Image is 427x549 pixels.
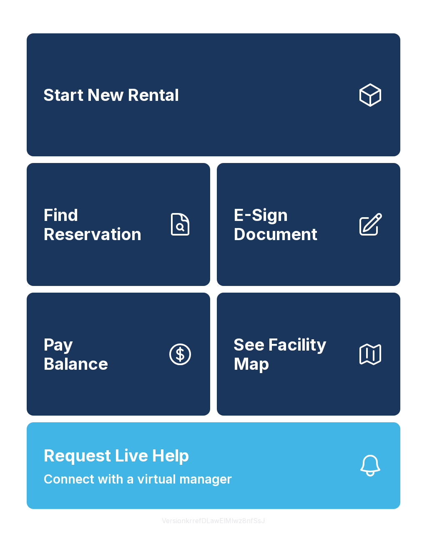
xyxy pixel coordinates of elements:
[43,85,179,105] span: Start New Rental
[43,470,232,489] span: Connect with a virtual manager
[43,335,108,373] span: Pay Balance
[234,206,350,243] span: E-Sign Document
[27,293,210,416] button: PayBalance
[27,163,210,286] a: Find Reservation
[217,293,400,416] button: See Facility Map
[217,163,400,286] a: E-Sign Document
[43,443,189,468] span: Request Live Help
[43,206,160,243] span: Find Reservation
[27,33,400,156] a: Start New Rental
[27,422,400,509] button: Request Live HelpConnect with a virtual manager
[155,509,272,532] button: VersionkrrefDLawElMlwz8nfSsJ
[234,335,350,373] span: See Facility Map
